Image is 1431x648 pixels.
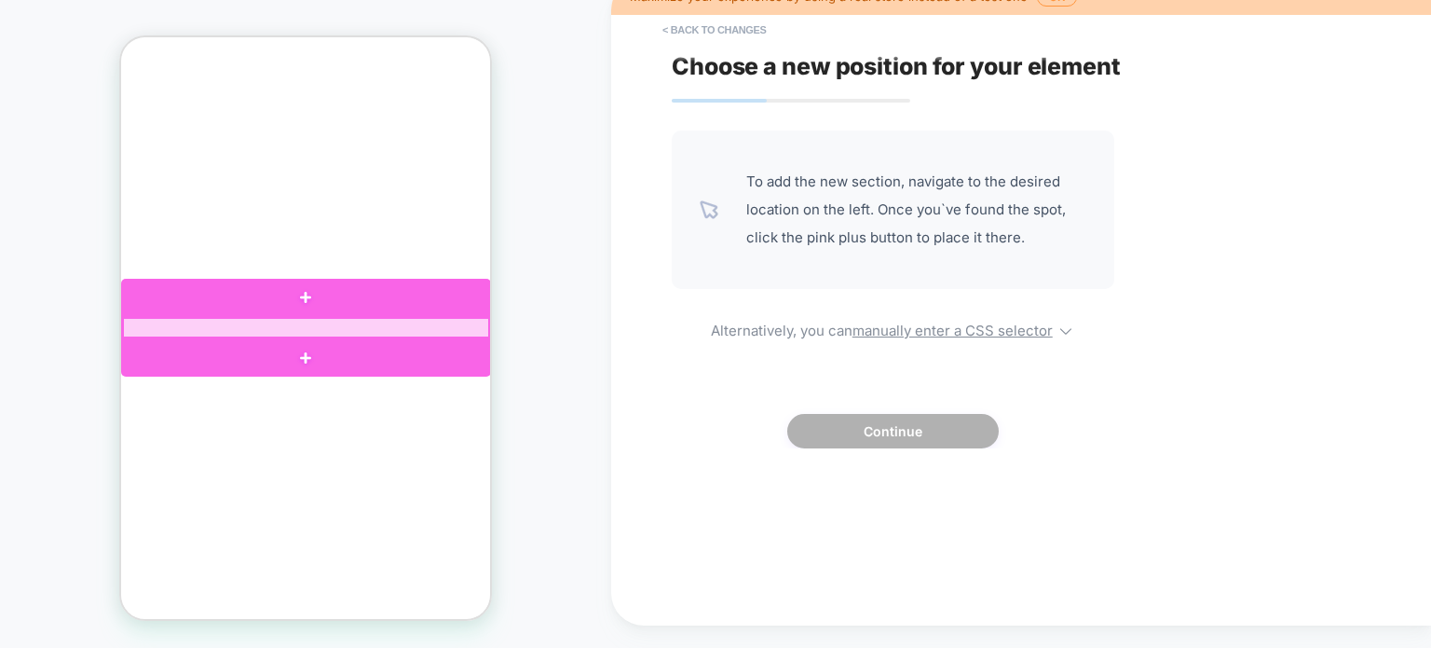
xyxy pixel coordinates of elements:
[700,200,718,219] img: pointer
[653,15,776,45] button: < Back to changes
[852,322,1053,339] u: manually enter a CSS selector
[746,168,1086,252] span: To add the new section, navigate to the desired location on the left. Once you`ve found the spot,...
[787,414,999,448] button: Continue
[672,317,1114,339] span: Alternatively, you can
[672,52,1121,80] span: Choose a new position for your element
